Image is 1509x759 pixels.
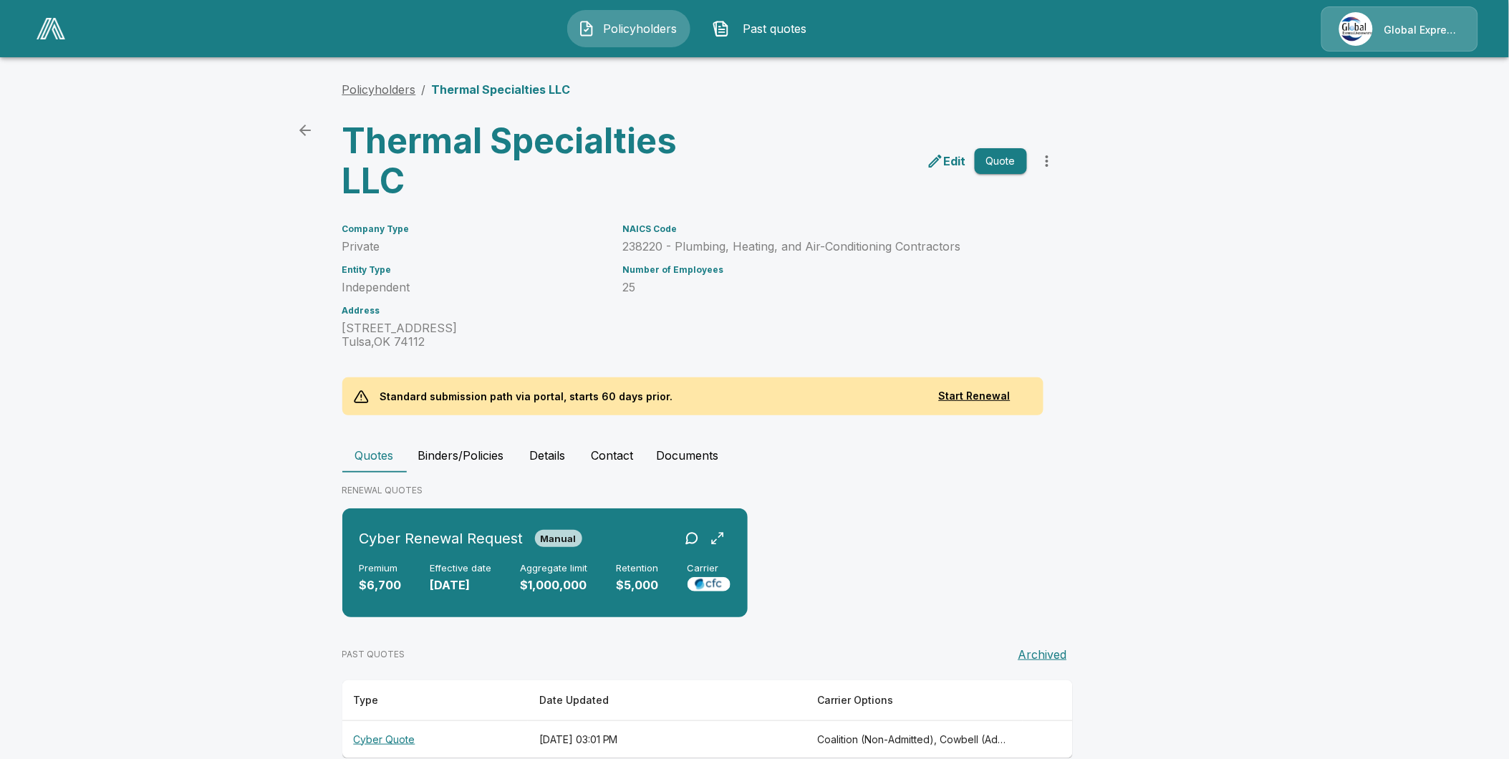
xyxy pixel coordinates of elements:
div: policyholder tabs [342,438,1167,473]
button: Contact [580,438,645,473]
p: [DATE] [430,577,492,594]
span: Past quotes [736,20,814,37]
p: PAST QUOTES [342,648,405,661]
p: $1,000,000 [521,577,588,594]
button: Details [516,438,580,473]
h3: Thermal Specialties LLC [342,121,696,201]
h6: Cyber Renewal Request [360,527,524,550]
button: Archived [1013,640,1073,669]
p: RENEWAL QUOTES [342,484,1167,497]
span: Manual [535,533,582,544]
img: Policyholders Icon [578,20,595,37]
h6: Carrier [688,563,731,574]
h6: Aggregate limit [521,563,588,574]
p: Private [342,240,606,253]
p: 25 [623,281,1027,294]
button: Documents [645,438,731,473]
button: Quote [975,148,1027,175]
h6: Number of Employees [623,265,1027,275]
th: [DATE] 03:01 PM [528,720,806,758]
h6: Premium [360,563,402,574]
h6: Entity Type [342,265,606,275]
a: edit [924,150,969,173]
a: back [291,116,319,145]
table: responsive table [342,680,1073,758]
h6: Effective date [430,563,492,574]
th: Coalition (Non-Admitted), Cowbell (Admitted), Cowbell (Non-Admitted), CFC (Admitted), Tokio Marin... [806,720,1023,758]
li: / [422,81,426,98]
p: 238220 - Plumbing, Heating, and Air-Conditioning Contractors [623,240,1027,253]
h6: Address [342,306,606,316]
nav: breadcrumb [342,81,571,98]
img: Agency Icon [1339,12,1373,46]
p: $5,000 [617,577,659,594]
p: Independent [342,281,606,294]
p: Standard submission path via portal, starts 60 days prior. [369,377,685,415]
button: Start Renewal [917,383,1032,410]
p: Edit [944,153,966,170]
button: Quotes [342,438,407,473]
th: Type [342,680,528,721]
p: Thermal Specialties LLC [432,81,571,98]
th: Cyber Quote [342,720,528,758]
img: Past quotes Icon [713,20,730,37]
h6: Retention [617,563,659,574]
button: more [1033,147,1061,175]
a: Agency IconGlobal Express Underwriters [1321,6,1478,52]
h6: NAICS Code [623,224,1027,234]
span: Policyholders [601,20,680,37]
th: Date Updated [528,680,806,721]
h6: Company Type [342,224,606,234]
img: Carrier [688,577,731,591]
img: AA Logo [37,18,65,39]
th: Carrier Options [806,680,1023,721]
a: Policyholders [342,82,416,97]
p: [STREET_ADDRESS] Tulsa , OK 74112 [342,322,606,349]
button: Past quotes IconPast quotes [702,10,825,47]
p: $6,700 [360,577,402,594]
button: Binders/Policies [407,438,516,473]
button: Policyholders IconPolicyholders [567,10,690,47]
p: Global Express Underwriters [1384,23,1460,37]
